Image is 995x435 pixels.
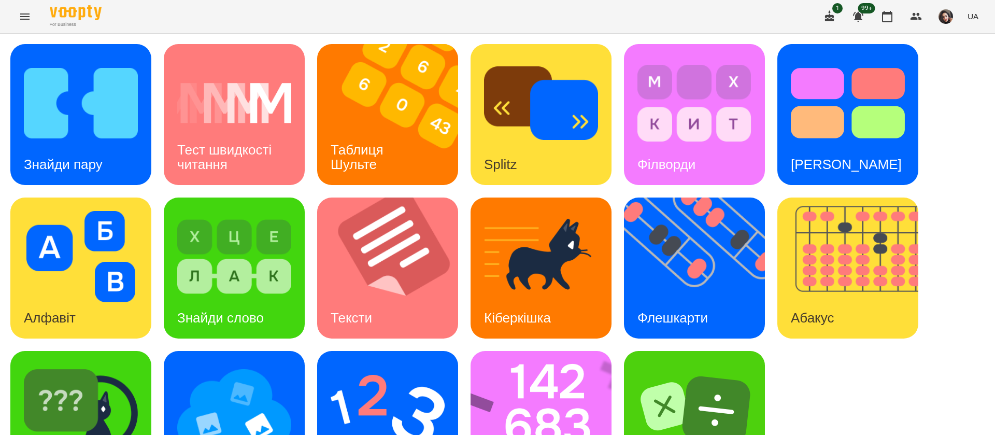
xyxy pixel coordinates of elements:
[637,58,751,149] img: Філворди
[939,9,953,24] img: 415cf204168fa55e927162f296ff3726.jpg
[164,198,305,339] a: Знайди словоЗнайди слово
[832,3,843,13] span: 1
[791,310,834,326] h3: Абакус
[777,198,931,339] img: Абакус
[963,7,983,26] button: UA
[791,58,905,149] img: Тест Струпа
[177,310,264,326] h3: Знайди слово
[331,142,387,172] h3: Таблиця Шульте
[50,21,102,28] span: For Business
[317,198,458,339] a: ТекстиТексти
[968,11,978,22] span: UA
[471,44,612,185] a: SplitzSplitz
[858,3,875,13] span: 99+
[24,310,76,326] h3: Алфавіт
[50,5,102,20] img: Voopty Logo
[777,198,918,339] a: АбакусАбакус
[484,58,598,149] img: Splitz
[24,211,138,302] img: Алфавіт
[484,310,551,326] h3: Кіберкішка
[317,44,471,185] img: Таблиця Шульте
[317,198,471,339] img: Тексти
[624,44,765,185] a: ФілвордиФілворди
[10,198,151,339] a: АлфавітАлфавіт
[471,198,612,339] a: КіберкішкаКіберкішка
[177,58,291,149] img: Тест швидкості читання
[177,142,275,172] h3: Тест швидкості читання
[164,44,305,185] a: Тест швидкості читанняТест швидкості читання
[624,198,765,339] a: ФлешкартиФлешкарти
[637,157,695,172] h3: Філворди
[791,157,902,172] h3: [PERSON_NAME]
[484,211,598,302] img: Кіберкішка
[484,157,517,172] h3: Splitz
[12,4,37,29] button: Menu
[24,58,138,149] img: Знайди пару
[10,44,151,185] a: Знайди паруЗнайди пару
[777,44,918,185] a: Тест Струпа[PERSON_NAME]
[637,310,708,326] h3: Флешкарти
[331,310,372,326] h3: Тексти
[177,211,291,302] img: Знайди слово
[317,44,458,185] a: Таблиця ШультеТаблиця Шульте
[24,157,103,172] h3: Знайди пару
[624,198,778,339] img: Флешкарти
